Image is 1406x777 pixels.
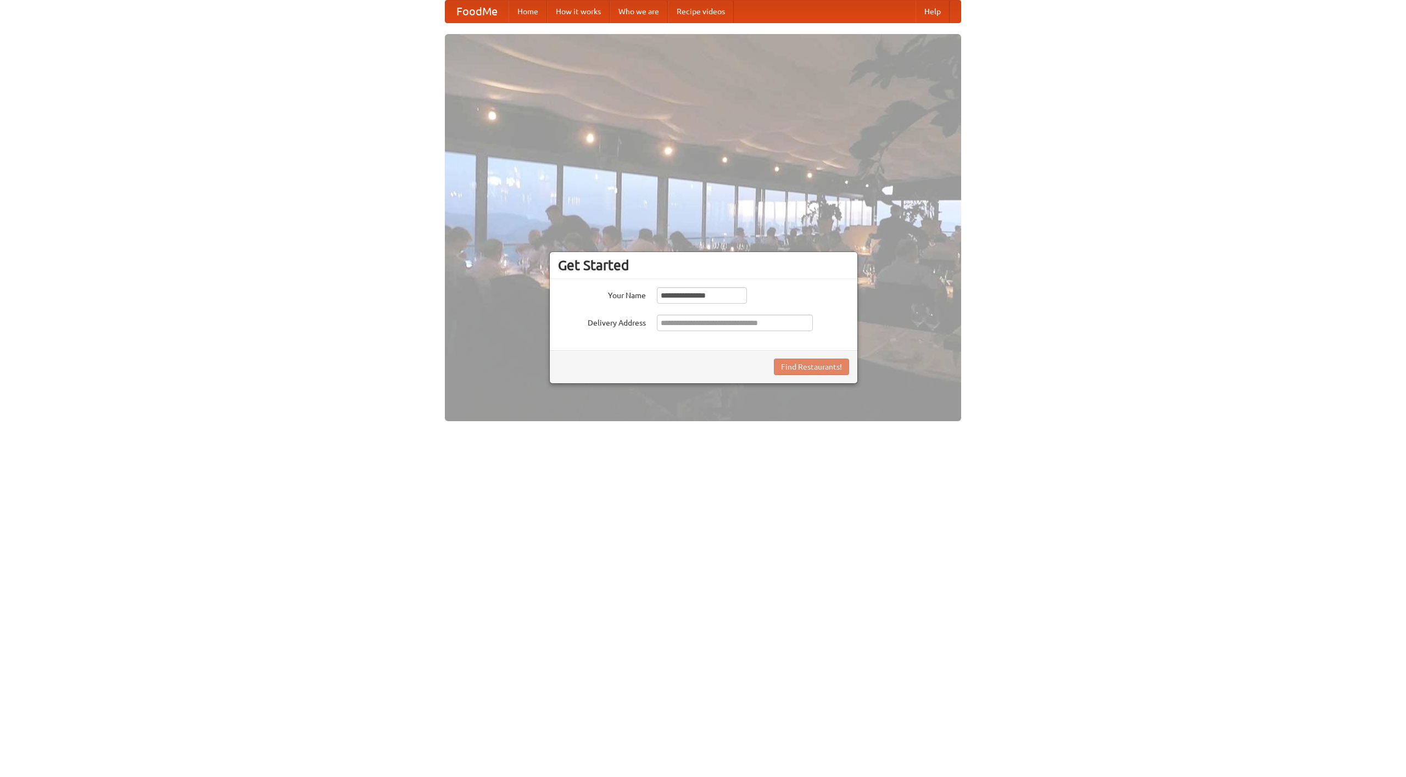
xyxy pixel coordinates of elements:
label: Delivery Address [558,315,646,328]
button: Find Restaurants! [774,359,849,375]
a: How it works [547,1,610,23]
a: Help [916,1,950,23]
a: Who we are [610,1,668,23]
label: Your Name [558,287,646,301]
a: Recipe videos [668,1,734,23]
h3: Get Started [558,257,849,273]
a: FoodMe [445,1,509,23]
a: Home [509,1,547,23]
